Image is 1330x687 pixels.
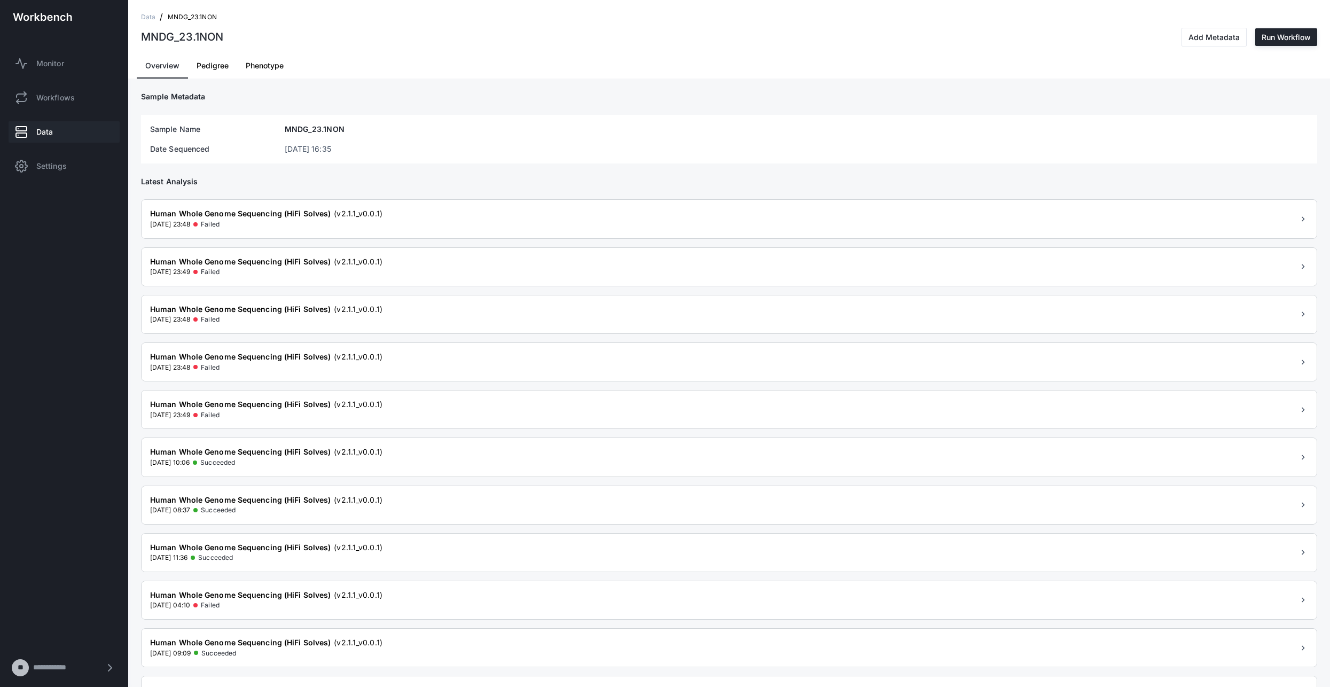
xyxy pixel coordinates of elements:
span: Human Whole Genome Sequencing (HiFi Solves) [150,208,331,219]
span: [DATE] 23:48 [150,362,190,373]
span: [DATE] 08:37 [150,505,190,516]
span: [DATE] 04:10 [150,600,190,611]
span: [DATE] 23:49 [150,267,190,277]
span: [DATE] 23:49 [150,410,190,420]
span: Human Whole Genome Sequencing (HiFi Solves) [150,495,331,505]
span: Succeeded [201,505,236,516]
button: Add Metadata [1182,28,1247,46]
span: Human Whole Genome Sequencing (HiFi Solves) [150,352,331,362]
span: Failed [201,314,220,325]
span: [DATE] 23:48 [150,314,190,325]
span: Monitor [36,58,64,69]
div: MNDG_23.1NON [141,32,223,43]
span: chevron_right [1298,452,1308,462]
span: Data [36,127,53,137]
span: Failed [201,267,220,277]
span: Phenotype [246,62,284,69]
span: (v2.1.1_v0.0.1) [334,352,382,362]
span: Succeeded [198,552,233,563]
div: Add Metadata [1188,33,1240,42]
span: Pedigree [197,62,229,69]
span: Human Whole Genome Sequencing (HiFi Solves) [150,447,331,457]
span: (v2.1.1_v0.0.1) [334,495,382,505]
span: chevron_right [1298,357,1308,367]
h3: Latest Analysis [141,176,1317,187]
span: [DATE] 23:48 [150,219,190,230]
span: Workflows [36,92,75,103]
a: Data [9,121,120,143]
span: [DATE] 09:09 [150,648,191,659]
span: Failed [201,219,220,230]
span: Data [141,12,155,22]
span: chevron_right [1298,643,1308,653]
span: Failed [201,410,220,420]
span: Human Whole Genome Sequencing (HiFi Solves) [150,637,331,648]
span: (v2.1.1_v0.0.1) [334,256,382,267]
span: chevron_right [1298,309,1308,319]
span: (v2.1.1_v0.0.1) [334,399,382,410]
span: Succeeded [200,457,235,468]
span: (v2.1.1_v0.0.1) [334,590,382,600]
span: chevron_right [1298,595,1308,605]
span: (v2.1.1_v0.0.1) [334,304,382,315]
span: Human Whole Genome Sequencing (HiFi Solves) [150,304,331,315]
span: (v2.1.1_v0.0.1) [334,637,382,648]
a: Workflows [9,87,120,108]
span: Succeeded [201,648,236,659]
h3: Sample Metadata [141,91,1317,102]
img: workbench-logo-white.svg [13,13,72,21]
span: MNDG_23.1NON [168,12,217,22]
span: Settings [36,161,67,171]
span: (v2.1.1_v0.0.1) [334,208,382,219]
span: Failed [201,600,220,611]
span: Human Whole Genome Sequencing (HiFi Solves) [150,542,331,553]
span: (v2.1.1_v0.0.1) [334,542,382,553]
a: Settings [9,155,120,177]
td: [DATE] 16:35 [284,143,1309,155]
span: chevron_right [1298,214,1308,224]
a: Monitor [9,53,120,74]
span: / [160,12,163,22]
span: Failed [201,362,220,373]
span: [DATE] 11:36 [150,552,187,563]
td: Date Sequenced [150,143,284,155]
span: (v2.1.1_v0.0.1) [334,447,382,457]
span: Human Whole Genome Sequencing (HiFi Solves) [150,256,331,267]
span: chevron_right [1298,405,1308,415]
span: [DATE] 10:06 [150,457,190,468]
button: Run Workflow [1255,28,1317,46]
div: Run Workflow [1262,33,1311,42]
span: MNDG_23.1NON [285,124,345,135]
span: chevron_right [1298,548,1308,557]
span: chevron_right [1298,262,1308,271]
span: chevron_right [1298,500,1308,510]
span: Overview [145,62,179,69]
span: Human Whole Genome Sequencing (HiFi Solves) [150,590,331,600]
td: Sample Name [150,123,284,135]
span: Human Whole Genome Sequencing (HiFi Solves) [150,399,331,410]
